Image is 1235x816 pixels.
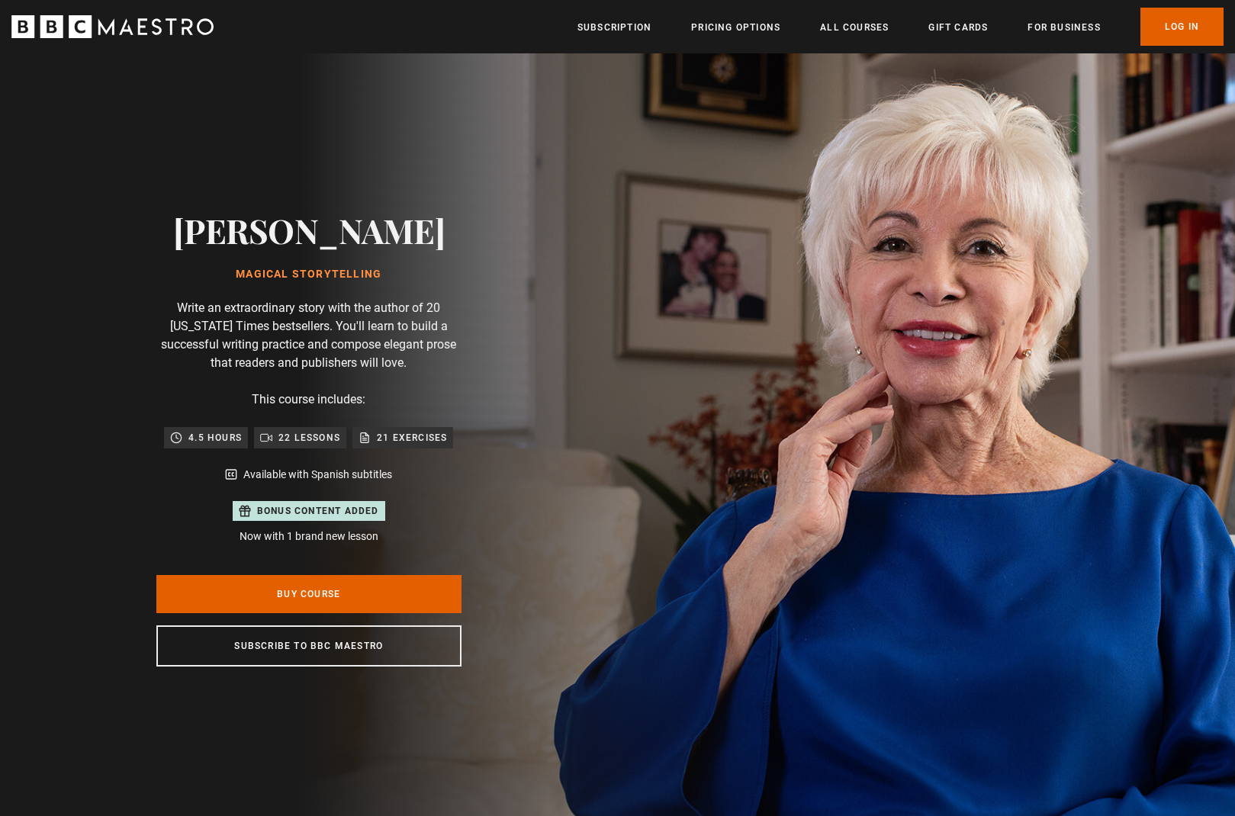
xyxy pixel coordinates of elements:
p: 22 lessons [278,430,340,445]
p: Available with Spanish subtitles [243,467,392,483]
a: For business [1028,20,1100,35]
nav: Primary [577,8,1224,46]
p: This course includes: [252,390,365,409]
h1: Magical Storytelling [173,268,445,281]
a: Log In [1140,8,1224,46]
a: Buy Course [156,575,462,613]
p: Write an extraordinary story with the author of 20 [US_STATE] Times bestsellers. You'll learn to ... [156,299,462,372]
p: Now with 1 brand new lesson [233,528,385,545]
a: Pricing Options [691,20,780,35]
h2: [PERSON_NAME] [173,210,445,249]
a: Subscription [577,20,651,35]
a: Subscribe to BBC Maestro [156,625,462,667]
a: Gift Cards [928,20,988,35]
a: All Courses [820,20,889,35]
p: 4.5 hours [188,430,242,445]
p: 21 exercises [377,430,447,445]
svg: BBC Maestro [11,15,214,38]
p: Bonus content added [257,504,379,518]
